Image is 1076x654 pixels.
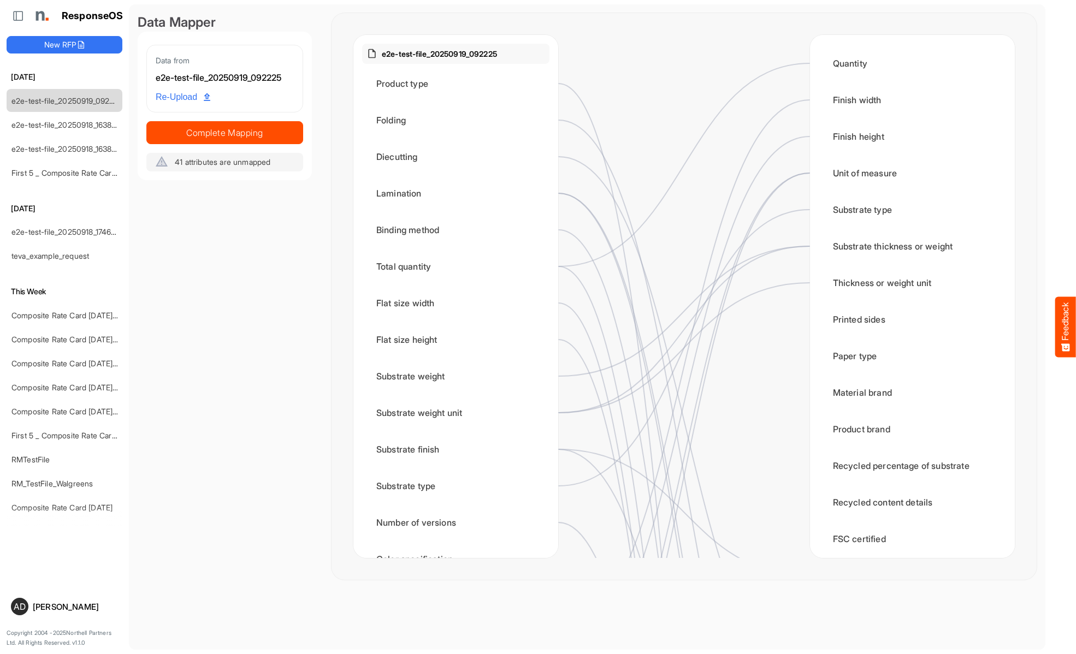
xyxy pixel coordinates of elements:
div: Recycled content details [819,485,1006,519]
a: Composite Rate Card [DATE]_smaller [11,383,141,392]
div: Lamination [362,176,549,210]
div: Substrate thickness or weight [819,229,1006,263]
p: e2e-test-file_20250919_092225 [382,48,497,60]
h1: ResponseOS [62,10,123,22]
div: [PERSON_NAME] [33,603,118,611]
a: RMTestFile [11,455,50,464]
p: Copyright 2004 - 2025 Northell Partners Ltd. All Rights Reserved. v 1.1.0 [7,628,122,647]
div: Paper type [819,339,1006,373]
div: Product brand [819,412,1006,446]
div: Color specification [362,542,549,576]
div: FSC certified [819,522,1006,556]
a: Composite Rate Card [DATE]_smaller [11,407,141,416]
div: Diecutting [362,140,549,174]
h6: This Week [7,286,122,298]
div: Finish width [819,83,1006,117]
div: Material brand [819,376,1006,409]
a: e2e-test-file_20250919_092225 [11,96,123,105]
a: First 5 _ Composite Rate Card [DATE] [11,431,143,440]
div: Total quantity [362,249,549,283]
div: Binding method [362,213,549,247]
div: Flat size height [362,323,549,356]
div: Substrate type [362,469,549,503]
span: 41 attributes are unmapped [175,157,270,167]
h6: [DATE] [7,203,122,215]
span: Complete Mapping [147,125,303,140]
div: Data Mapper [138,13,312,32]
div: e2e-test-file_20250919_092225 [156,71,294,85]
a: Re-Upload [151,87,215,108]
button: Complete Mapping [146,121,303,144]
a: Composite Rate Card [DATE]_smaller [11,335,141,344]
div: Data from [156,54,294,67]
div: Quantity [819,46,1006,80]
a: teva_example_request [11,251,89,260]
a: Composite Rate Card [DATE] [11,503,113,512]
div: Unit of measure [819,156,1006,190]
div: Finish height [819,120,1006,153]
div: Product type [362,67,549,100]
div: Substrate weight unit [362,396,549,430]
div: Printed sides [819,302,1006,336]
a: e2e-test-file_20250918_163829 (1) [11,120,130,129]
div: Thickness or weight unit [819,266,1006,300]
a: RM_TestFile_Walgreens [11,479,93,488]
a: Composite Rate Card [DATE]_smaller [11,311,141,320]
div: Folding [362,103,549,137]
span: Re-Upload [156,90,210,104]
div: Recycled percentage of substrate [819,449,1006,483]
a: e2e-test-file_20250918_174635 [11,227,120,236]
div: Substrate finish [362,432,549,466]
a: First 5 _ Composite Rate Card [DATE] [11,168,143,177]
img: Northell [30,5,52,27]
h6: [DATE] [7,71,122,83]
div: Substrate type [819,193,1006,227]
div: Substrate weight [362,359,549,393]
div: Flat size width [362,286,549,320]
button: Feedback [1055,297,1076,358]
a: e2e-test-file_20250918_163829 (1) [11,144,130,153]
a: Composite Rate Card [DATE] mapping test_deleted [11,359,190,368]
button: New RFP [7,36,122,53]
div: Number of versions [362,506,549,539]
span: AD [14,602,26,611]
